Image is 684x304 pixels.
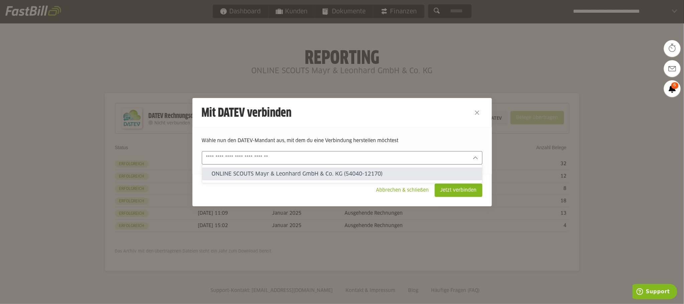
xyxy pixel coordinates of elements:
sl-button: Jetzt verbinden [435,184,483,197]
span: 6 [671,82,679,89]
p: Wähle nun den DATEV-Mandant aus, mit dem du eine Verbindung herstellen möchtest [202,137,483,144]
a: 6 [664,80,681,97]
sl-button: Abbrechen & schließen [371,184,435,197]
iframe: Öffnet ein Widget, in dem Sie weitere Informationen finden [633,284,677,301]
sl-option: ONLINE SCOUTS Mayr & Leonhard GmbH & Co. KG (54040-12170) [202,168,482,180]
